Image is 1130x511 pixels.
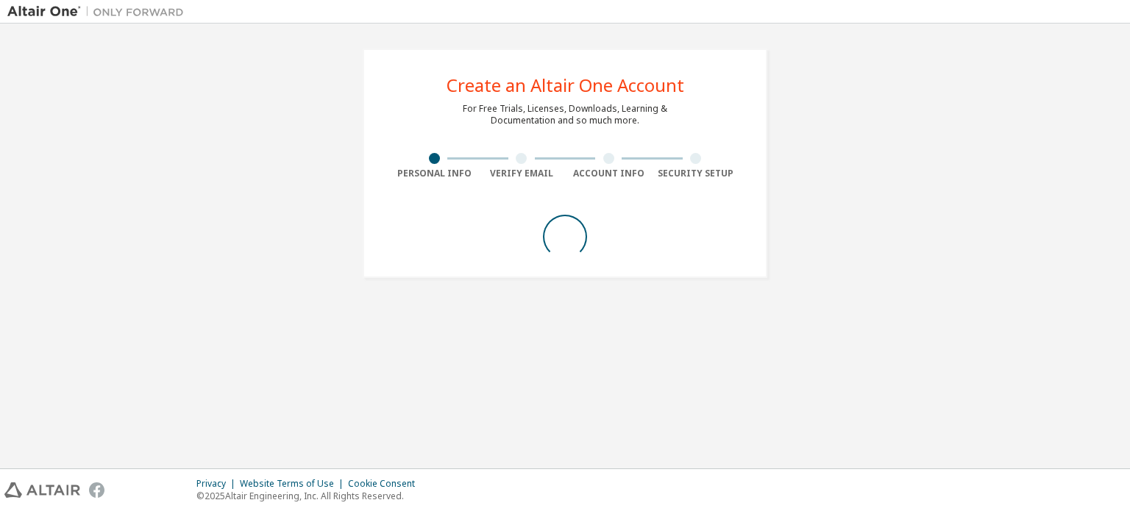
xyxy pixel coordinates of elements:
img: facebook.svg [89,482,104,498]
div: Website Terms of Use [240,478,348,490]
div: Personal Info [391,168,478,179]
img: altair_logo.svg [4,482,80,498]
div: Create an Altair One Account [447,76,684,94]
p: © 2025 Altair Engineering, Inc. All Rights Reserved. [196,490,424,502]
div: Verify Email [478,168,566,179]
div: Security Setup [653,168,740,179]
div: Account Info [565,168,653,179]
div: For Free Trials, Licenses, Downloads, Learning & Documentation and so much more. [463,103,667,126]
div: Privacy [196,478,240,490]
img: Altair One [7,4,191,19]
div: Cookie Consent [348,478,424,490]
